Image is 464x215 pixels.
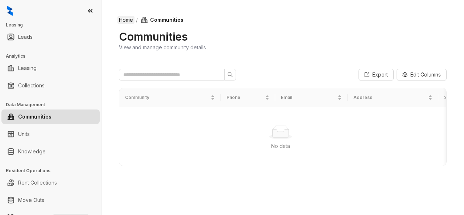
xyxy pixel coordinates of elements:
[359,69,394,80] button: Export
[1,109,100,124] li: Communities
[221,88,275,107] th: Phone
[227,94,264,101] span: Phone
[6,22,101,28] h3: Leasing
[1,144,100,159] li: Knowledge
[372,71,388,79] span: Export
[18,175,57,190] a: Rent Collections
[18,61,37,75] a: Leasing
[7,6,13,16] img: logo
[1,193,100,207] li: Move Outs
[136,16,138,24] li: /
[1,127,100,141] li: Units
[18,109,51,124] a: Communities
[6,168,101,174] h3: Resident Operations
[275,88,348,107] th: Email
[348,88,438,107] th: Address
[18,127,30,141] a: Units
[1,30,100,44] li: Leads
[410,71,441,79] span: Edit Columns
[6,102,101,108] h3: Data Management
[227,72,233,78] span: search
[1,78,100,93] li: Collections
[402,72,407,77] span: setting
[364,72,369,77] span: export
[6,53,101,59] h3: Analytics
[1,175,100,190] li: Rent Collections
[18,78,45,93] a: Collections
[119,30,188,44] h2: Communities
[128,142,433,150] div: No data
[119,44,206,51] div: View and manage community details
[397,69,447,80] button: Edit Columns
[125,94,209,101] span: Community
[18,193,44,207] a: Move Outs
[141,16,183,24] span: Communities
[18,30,33,44] a: Leads
[1,61,100,75] li: Leasing
[119,88,221,107] th: Community
[281,94,336,101] span: Email
[117,16,134,24] a: Home
[353,94,427,101] span: Address
[18,144,46,159] a: Knowledge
